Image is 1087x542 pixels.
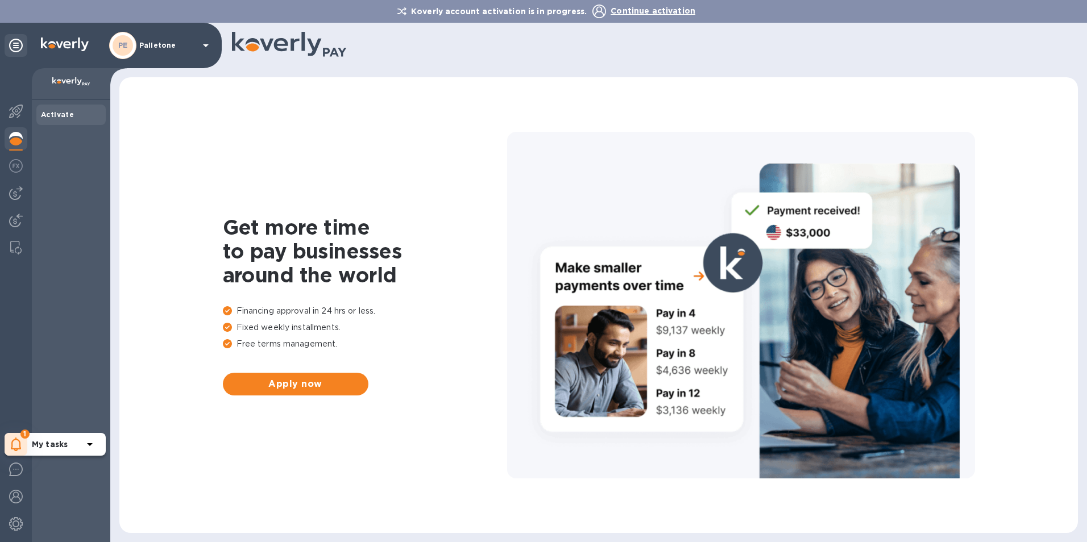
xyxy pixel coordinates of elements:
[611,6,695,15] span: Continue activation
[139,41,196,49] p: Palletone
[223,373,368,395] button: Apply now
[223,322,507,333] p: Fixed weekly installments.
[223,305,507,317] p: Financing approval in 24 hrs or less.
[32,440,68,449] b: My tasks
[41,37,89,51] img: Logo
[232,377,359,391] span: Apply now
[20,430,30,439] span: 1
[118,41,128,49] b: PE
[41,110,74,119] b: Activate
[9,159,23,173] img: Foreign exchange
[223,215,507,287] h1: Get more time to pay businesses around the world
[392,6,592,17] p: Koverly account activation is in progress.
[223,338,507,350] p: Free terms management.
[5,34,27,57] div: Unpin categories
